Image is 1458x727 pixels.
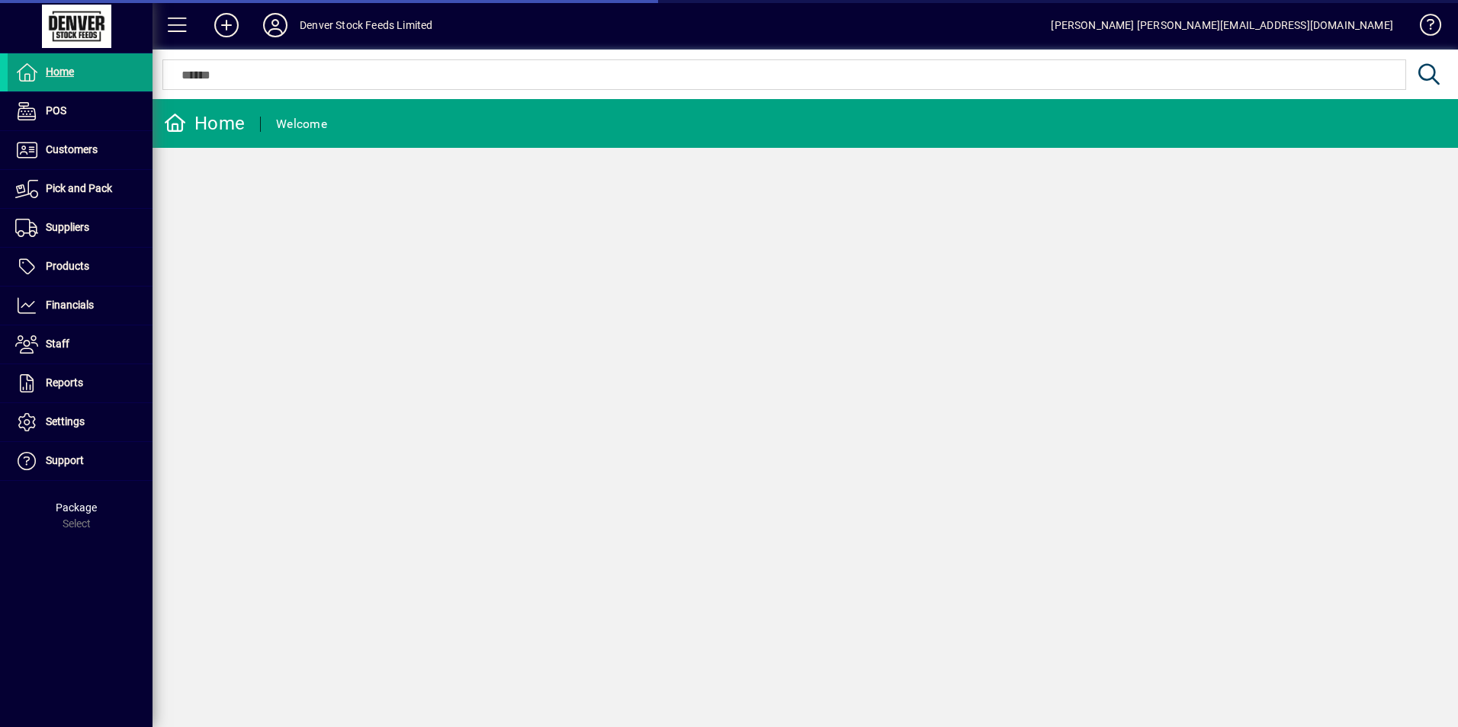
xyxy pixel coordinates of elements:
[8,248,153,286] a: Products
[276,112,327,136] div: Welcome
[8,92,153,130] a: POS
[56,501,97,514] span: Package
[300,13,433,37] div: Denver Stock Feeds Limited
[8,287,153,325] a: Financials
[1408,3,1439,53] a: Knowledge Base
[46,143,98,155] span: Customers
[8,209,153,247] a: Suppliers
[46,260,89,272] span: Products
[46,338,69,350] span: Staff
[46,66,74,78] span: Home
[46,299,94,311] span: Financials
[8,325,153,363] a: Staff
[8,442,153,480] a: Support
[46,454,84,466] span: Support
[8,364,153,402] a: Reports
[46,221,89,233] span: Suppliers
[46,415,85,428] span: Settings
[8,170,153,208] a: Pick and Pack
[8,403,153,441] a: Settings
[202,11,251,39] button: Add
[46,104,66,117] span: POS
[8,131,153,169] a: Customers
[164,111,245,136] div: Home
[1051,13,1393,37] div: [PERSON_NAME] [PERSON_NAME][EMAIL_ADDRESS][DOMAIN_NAME]
[46,376,83,389] span: Reports
[46,182,112,194] span: Pick and Pack
[251,11,300,39] button: Profile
